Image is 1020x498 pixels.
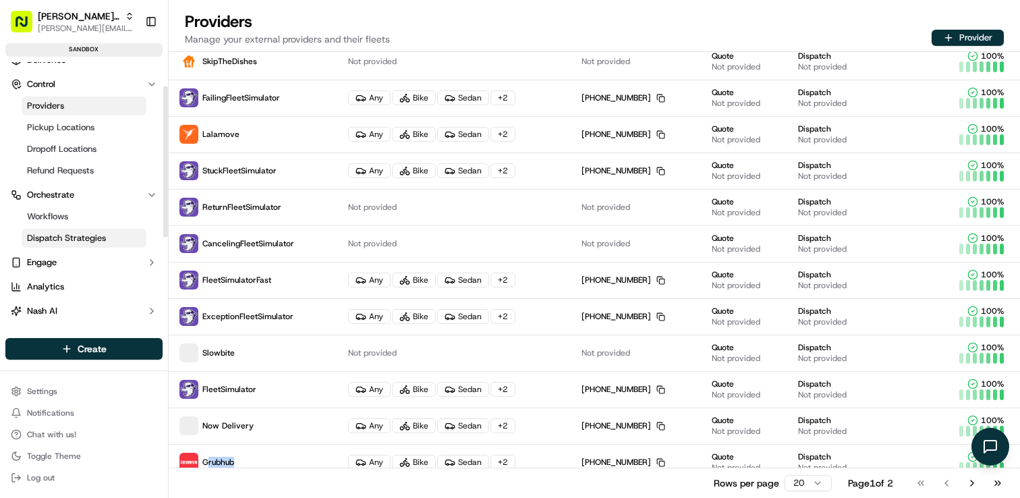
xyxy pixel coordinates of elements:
span: Not provided [712,426,760,437]
div: [PHONE_NUMBER] [582,420,665,431]
div: Any [348,382,391,397]
span: Dispatch [798,123,831,134]
span: CancelingFleetSimulator [202,238,294,249]
span: Not provided [798,171,847,182]
span: StuckFleetSimulator [202,165,277,176]
span: Not provided [798,207,847,218]
div: [PHONE_NUMBER] [582,92,665,103]
div: + 2 [490,273,515,287]
button: Start new chat [229,133,246,149]
span: Refund Requests [27,165,94,177]
span: Dispatch [798,379,831,389]
span: Now Delivery [202,420,254,431]
button: Provider [932,30,1004,46]
button: Orchestrate [5,184,163,206]
span: 100 % [981,342,1004,353]
div: Any [348,455,391,470]
span: Dispatch [798,196,831,207]
span: Dispatch [798,233,831,244]
a: 💻API Documentation [109,190,222,215]
img: FleetSimulator.png [179,307,198,326]
span: Not provided [582,56,630,67]
div: Bike [392,309,436,324]
a: Providers [22,96,146,115]
span: Quote [712,51,734,61]
div: Any [348,90,391,105]
div: Bike [392,273,436,287]
img: Nash [13,13,40,40]
span: API Documentation [128,196,217,209]
div: [PHONE_NUMBER] [582,275,665,285]
span: Quote [712,196,734,207]
span: Not provided [712,134,760,145]
div: + 2 [490,455,515,470]
span: Not provided [712,244,760,254]
div: + 2 [490,382,515,397]
span: Chat with us! [27,429,76,440]
span: Dispatch [798,306,831,316]
span: Control [27,78,55,90]
div: + 2 [490,127,515,142]
span: Dispatch [798,51,831,61]
span: 100 % [981,379,1004,389]
button: Create [5,338,163,360]
span: Grubhub [202,457,234,468]
span: Not provided [582,202,630,213]
span: Pylon [134,229,163,239]
div: Bike [392,127,436,142]
button: Nash AI [5,300,163,322]
p: Rows per page [714,476,779,490]
span: Not provided [712,171,760,182]
button: [PERSON_NAME] Org[PERSON_NAME][EMAIL_ADDRESS][DOMAIN_NAME] [5,5,140,38]
div: + 2 [490,418,515,433]
span: Create [78,342,107,356]
div: Start new chat [46,129,221,142]
div: Any [348,163,391,178]
span: Analytics [27,281,64,293]
span: Dispatch Strategies [27,232,106,244]
img: profile_lalamove_partner.png [179,125,198,144]
div: Sedan [437,455,489,470]
button: Engage [5,252,163,273]
p: Welcome 👋 [13,54,246,76]
span: Not provided [348,348,397,358]
div: sandbox [5,43,163,57]
a: Workflows [22,207,146,226]
div: Bike [392,382,436,397]
div: Sedan [437,163,489,178]
span: Providers [27,100,64,112]
span: Quote [712,123,734,134]
span: Not provided [712,61,760,72]
div: Sedan [437,273,489,287]
span: Dispatch [798,451,831,462]
span: FleetSimulator [202,384,256,395]
span: Not provided [712,462,760,473]
span: Not provided [798,426,847,437]
span: Quote [712,451,734,462]
span: Not provided [712,389,760,400]
span: Dispatch [798,269,831,280]
span: 100 % [981,233,1004,244]
div: [PHONE_NUMBER] [582,129,665,140]
img: FleetSimulator.png [179,161,198,180]
a: Dropoff Locations [22,140,146,159]
div: [PHONE_NUMBER] [582,384,665,395]
span: Notifications [27,408,74,418]
button: Notifications [5,404,163,422]
span: Not provided [712,207,760,218]
span: Not provided [348,238,397,249]
span: ExceptionFleetSimulator [202,311,293,322]
span: Dispatch [798,415,831,426]
div: Bike [392,163,436,178]
img: 1736555255976-a54dd68f-1ca7-489b-9aae-adbdc363a1c4 [13,129,38,153]
button: [PERSON_NAME][EMAIL_ADDRESS][DOMAIN_NAME] [38,23,134,34]
span: Pickup Locations [27,121,94,134]
button: Settings [5,382,163,401]
div: + 2 [490,309,515,324]
span: Not provided [798,134,847,145]
input: Got a question? Start typing here... [35,87,243,101]
a: Refund Requests [22,161,146,180]
span: Not provided [798,353,847,364]
span: SkipTheDishes [202,56,257,67]
span: Orchestrate [27,189,74,201]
